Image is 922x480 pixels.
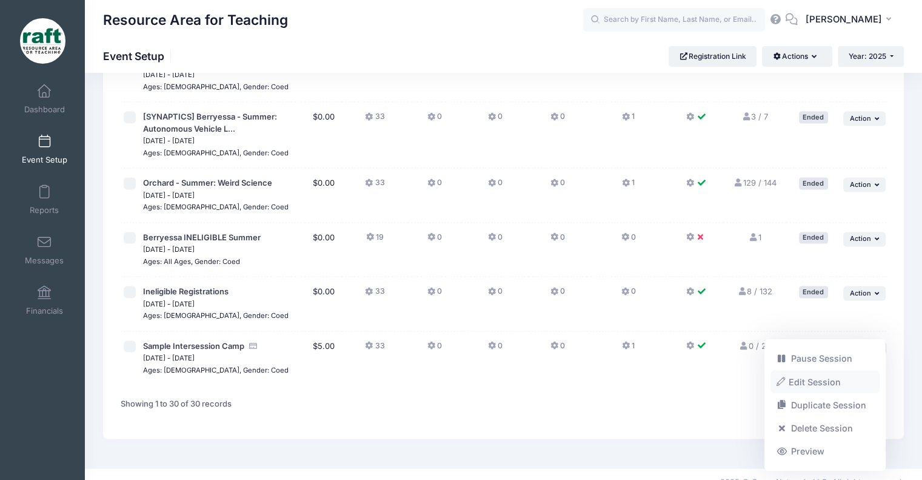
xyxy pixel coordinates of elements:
button: [PERSON_NAME] [798,6,904,34]
a: Event Setup [16,128,73,171]
span: Berryessa INELIGIBLE Summer [143,232,261,242]
span: [SYNAPTICS] Berryessa - Summer: Autonomous Vehicle L... [143,112,277,134]
input: Search by First Name, Last Name, or Email... [583,8,765,32]
button: 1 [622,111,635,129]
button: Year: 2025 [838,46,904,67]
small: Ages: [DEMOGRAPHIC_DATA], Gender: Coed [143,203,289,211]
button: 33 [365,177,384,195]
button: 0 [550,111,565,129]
a: Edit Session [770,370,880,393]
button: Actions [762,46,832,67]
span: Year: 2025 [849,52,886,61]
small: Ages: [DEMOGRAPHIC_DATA], Gender: Coed [143,149,289,157]
a: Financials [16,279,73,322]
div: Ended [799,232,828,243]
td: $0.00 [305,277,342,331]
button: 0 [427,286,442,303]
span: Action [850,114,871,123]
button: 0 [487,340,502,358]
button: Action [843,286,886,300]
button: 0 [550,286,565,303]
button: 0 [487,232,502,249]
td: $0.00 [305,102,342,168]
img: Resource Area for Teaching [20,18,65,64]
a: Pause Session [770,347,880,370]
small: [DATE] - [DATE] [143,354,195,362]
a: 8 / 132 [737,286,772,296]
a: Dashboard [16,78,73,120]
button: Action [843,177,886,192]
button: Action [843,111,886,126]
span: Messages [25,255,64,266]
button: 0 [550,232,565,249]
button: 33 [365,340,384,358]
span: Event Setup [22,155,67,165]
span: Action [850,289,871,297]
a: Preview [770,440,880,463]
div: Ended [799,111,828,123]
button: 1 [622,177,635,195]
a: Registration Link [669,46,757,67]
a: Delete Session [770,417,880,440]
i: Accepting Credit Card Payments [248,342,258,350]
small: [DATE] - [DATE] [143,245,195,254]
span: Financials [26,306,63,316]
small: Ages: [DEMOGRAPHIC_DATA], Gender: Coed [143,83,289,91]
button: 0 [550,177,565,195]
td: $0.00 [305,223,342,277]
button: 0 [550,340,565,358]
span: Ineligible Registrations [143,286,229,296]
h1: Event Setup [103,50,175,63]
button: 33 [365,111,384,129]
small: [DATE] - [DATE] [143,70,195,79]
a: 129 / 144 [733,178,777,188]
button: 0 [487,111,502,129]
div: Ended [799,286,828,297]
button: 0 [427,177,442,195]
span: [PERSON_NAME] [806,13,882,26]
a: 0 / 20 [739,341,771,351]
button: 0 [427,232,442,249]
small: [DATE] - [DATE] [143,137,195,145]
h1: Resource Area for Teaching [103,6,288,34]
button: Action [843,232,886,246]
span: Sample Intersession Camp [143,341,244,351]
a: 1 [749,232,761,242]
button: 33 [365,286,384,303]
small: Ages: All Ages, Gender: Coed [143,257,240,266]
small: Ages: [DEMOGRAPHIC_DATA], Gender: Coed [143,366,289,374]
span: Action [850,180,871,189]
button: 1 [622,340,635,358]
small: [DATE] - [DATE] [143,191,195,200]
button: 19 [366,232,384,249]
td: $5.00 [305,331,342,385]
div: Showing 1 to 30 of 30 records [121,390,232,418]
button: 0 [427,111,442,129]
a: 3 / 7 [741,112,768,121]
div: Ended [799,177,828,189]
small: Ages: [DEMOGRAPHIC_DATA], Gender: Coed [143,311,289,320]
span: Action [850,234,871,243]
button: 0 [427,340,442,358]
a: Duplicate Session [770,394,880,417]
td: $0.00 [305,168,342,223]
button: 0 [487,286,502,303]
span: Orchard - Summer: Weird Science [143,178,272,188]
small: [DATE] - [DATE] [143,300,195,308]
button: 0 [621,232,635,249]
span: Reports [30,205,59,215]
span: Dashboard [24,104,65,115]
button: 0 [621,286,635,303]
a: Messages [16,229,73,271]
a: Reports [16,178,73,221]
button: 0 [487,177,502,195]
